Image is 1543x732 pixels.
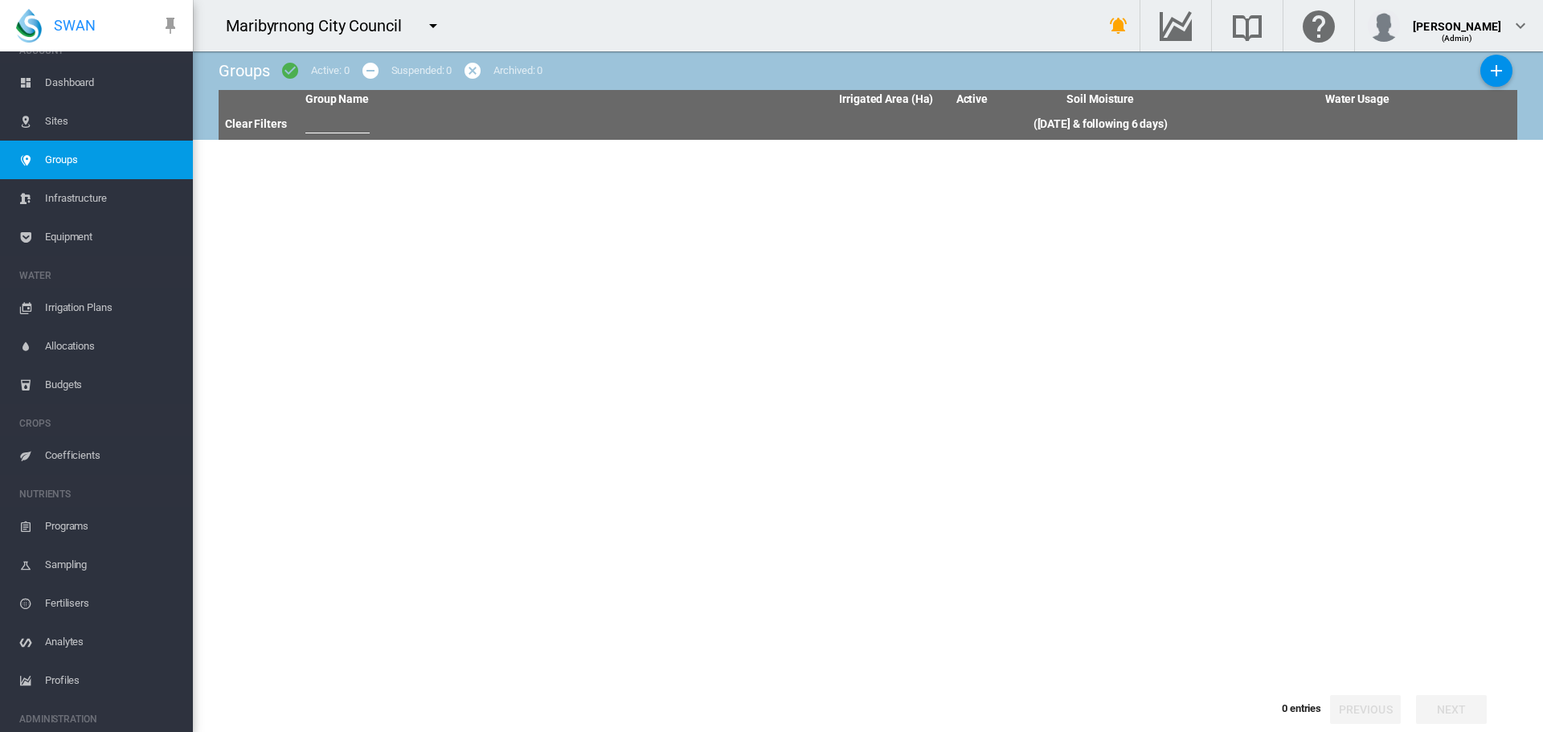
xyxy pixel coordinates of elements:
[1156,16,1195,35] md-icon: Go to the Data Hub
[311,63,349,78] div: Active: 0
[939,90,1004,109] th: Active
[225,117,287,130] a: Clear Filters
[1487,61,1506,80] md-icon: icon-plus
[45,179,180,218] span: Infrastructure
[161,16,180,35] md-icon: icon-pin
[19,706,180,732] span: ADMINISTRATION
[417,10,449,42] button: icon-menu-down
[1282,702,1321,714] span: 0 entries
[1511,16,1530,35] md-icon: icon-chevron-down
[19,263,180,288] span: WATER
[274,55,306,87] button: icon-checkbox-marked-circle
[45,102,180,141] span: Sites
[354,55,387,87] button: icon-minus-circle
[1109,16,1128,35] md-icon: icon-bell-ring
[839,92,933,105] span: Irrigated Area (Ha)
[45,366,180,404] span: Budgets
[45,661,180,700] span: Profiles
[1103,10,1135,42] button: icon-bell-ring
[19,481,180,507] span: NUTRIENTS
[493,63,542,78] div: Archived: 0
[1442,34,1473,43] span: (Admin)
[361,61,380,80] md-icon: icon-minus-circle
[1413,12,1501,28] div: [PERSON_NAME]
[1416,695,1487,724] button: Next
[1066,92,1134,105] span: Soil Moisture
[45,327,180,366] span: Allocations
[456,55,489,87] button: icon-cancel
[45,218,180,256] span: Equipment
[54,15,96,35] span: SWAN
[219,61,269,80] span: Groups
[45,623,180,661] span: Analytes
[16,9,42,43] img: SWAN-Landscape-Logo-Colour-drop.png
[391,63,452,78] div: Suspended: 0
[19,411,180,436] span: CROPS
[45,288,180,327] span: Irrigation Plans
[45,507,180,546] span: Programs
[463,61,482,80] md-icon: icon-cancel
[45,63,180,102] span: Dashboard
[45,141,180,179] span: Groups
[45,436,180,475] span: Coefficients
[280,61,300,80] md-icon: icon-checkbox-marked-circle
[1330,695,1401,724] button: Previous
[226,14,416,37] div: Maribyrnong City Council
[1325,92,1390,105] span: Water Usage
[1033,117,1168,130] span: ([DATE] & following 6 days)
[299,90,620,109] th: Group Name
[1368,10,1400,42] img: profile.jpg
[1228,16,1267,35] md-icon: Search the knowledge base
[1299,16,1338,35] md-icon: Click here for help
[1480,55,1512,87] button: Add New Group
[424,16,443,35] md-icon: icon-menu-down
[45,546,180,584] span: Sampling
[45,584,180,623] span: Fertilisers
